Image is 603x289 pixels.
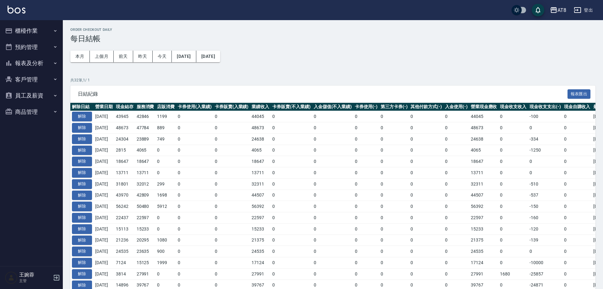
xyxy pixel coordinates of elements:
[379,145,409,156] td: 0
[443,111,469,122] td: 0
[312,212,354,224] td: 0
[469,246,499,257] td: 24535
[443,145,469,156] td: 0
[409,145,443,156] td: 0
[3,39,60,55] button: 預約管理
[271,212,312,224] td: 0
[94,246,114,257] td: [DATE]
[114,156,135,167] td: 18647
[133,51,153,62] button: 昨天
[443,133,469,145] td: 0
[562,201,592,212] td: 0
[114,111,135,122] td: 43945
[379,133,409,145] td: 0
[443,212,469,224] td: 0
[155,145,176,156] td: 0
[443,103,469,111] th: 入金使用(-)
[176,235,213,246] td: 0
[176,178,213,190] td: 0
[469,133,499,145] td: 24638
[469,223,499,235] td: 15233
[213,145,250,156] td: 0
[498,122,528,134] td: 0
[8,6,25,14] img: Logo
[94,223,114,235] td: [DATE]
[528,190,562,201] td: -537
[532,4,544,16] button: save
[469,103,499,111] th: 營業現金應收
[568,91,591,97] a: 報表匯出
[469,111,499,122] td: 44045
[72,123,92,133] button: 解除
[78,91,568,97] span: 日結紀錄
[155,223,176,235] td: 0
[250,156,271,167] td: 18647
[528,246,562,257] td: 0
[562,190,592,201] td: 0
[312,190,354,201] td: 0
[155,167,176,179] td: 0
[3,71,60,88] button: 客戶管理
[250,190,271,201] td: 44507
[213,235,250,246] td: 0
[5,271,18,284] img: Person
[250,103,271,111] th: 業績收入
[353,178,379,190] td: 0
[379,156,409,167] td: 0
[498,103,528,111] th: 現金收支收入
[72,168,92,178] button: 解除
[547,4,569,17] button: AT8
[94,167,114,179] td: [DATE]
[528,223,562,235] td: -120
[250,178,271,190] td: 32311
[250,201,271,212] td: 56392
[213,246,250,257] td: 0
[562,223,592,235] td: 0
[94,257,114,269] td: [DATE]
[94,156,114,167] td: [DATE]
[155,190,176,201] td: 1698
[176,190,213,201] td: 0
[443,156,469,167] td: 0
[72,236,92,245] button: 解除
[379,246,409,257] td: 0
[135,122,156,134] td: 47784
[250,167,271,179] td: 13711
[312,145,354,156] td: 0
[135,133,156,145] td: 23889
[155,122,176,134] td: 889
[155,212,176,224] td: 0
[70,28,595,32] h2: Order checkout daily
[135,223,156,235] td: 15233
[379,257,409,269] td: 0
[72,191,92,200] button: 解除
[3,104,60,120] button: 商品管理
[213,133,250,145] td: 0
[528,201,562,212] td: -150
[196,51,220,62] button: [DATE]
[498,156,528,167] td: 0
[469,122,499,134] td: 48673
[409,190,443,201] td: 0
[443,223,469,235] td: 0
[70,77,595,83] p: 共 32 筆, 1 / 1
[72,179,92,189] button: 解除
[172,51,196,62] button: [DATE]
[312,257,354,269] td: 0
[155,201,176,212] td: 5912
[312,156,354,167] td: 0
[271,257,312,269] td: 0
[353,223,379,235] td: 0
[353,246,379,257] td: 0
[409,201,443,212] td: 0
[353,133,379,145] td: 0
[528,257,562,269] td: -10000
[94,178,114,190] td: [DATE]
[469,190,499,201] td: 44507
[498,246,528,257] td: 0
[155,111,176,122] td: 1199
[213,167,250,179] td: 0
[213,111,250,122] td: 0
[353,111,379,122] td: 0
[353,201,379,212] td: 0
